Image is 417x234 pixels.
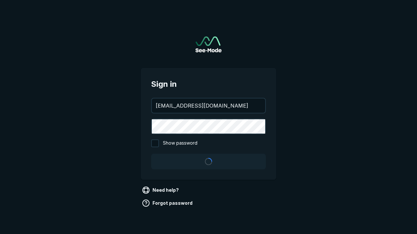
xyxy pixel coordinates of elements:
a: Need help? [141,185,181,195]
span: Show password [163,139,197,147]
a: Go to sign in [195,36,222,52]
input: your@email.com [152,98,265,113]
img: See-Mode Logo [195,36,222,52]
span: Sign in [151,78,266,90]
a: Forgot password [141,198,195,208]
